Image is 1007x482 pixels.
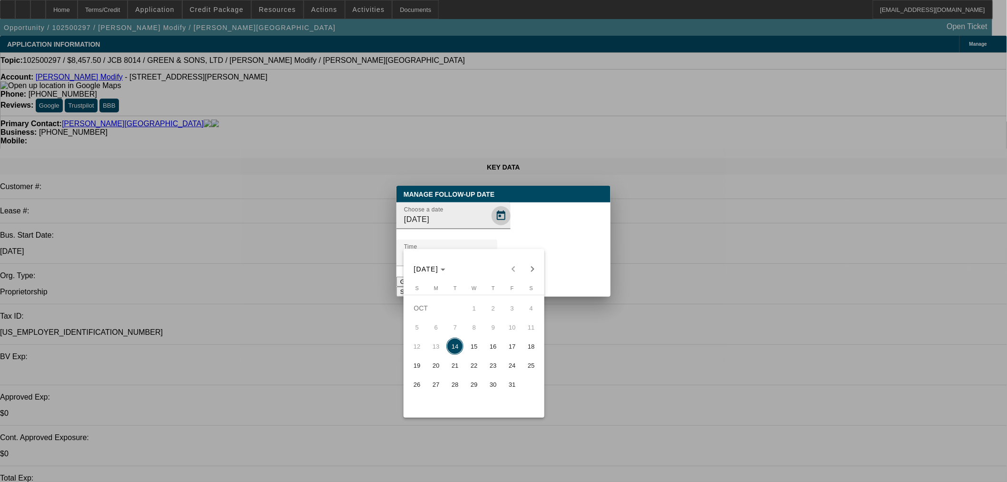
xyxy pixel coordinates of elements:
span: 2 [484,300,502,317]
span: 8 [465,319,483,336]
span: [DATE] [414,265,439,273]
button: Next month [523,260,542,279]
span: 12 [408,338,425,355]
span: 10 [503,319,521,336]
button: October 25, 2025 [522,356,541,375]
span: 1 [465,300,483,317]
span: 27 [427,376,444,393]
span: 3 [503,300,521,317]
button: October 5, 2025 [407,318,426,337]
button: October 26, 2025 [407,375,426,394]
span: T [492,285,495,291]
span: 20 [427,357,444,374]
button: October 16, 2025 [484,337,503,356]
button: October 6, 2025 [426,318,445,337]
span: 24 [503,357,521,374]
button: October 1, 2025 [464,299,484,318]
span: 5 [408,319,425,336]
button: October 30, 2025 [484,375,503,394]
span: 4 [523,300,540,317]
button: October 8, 2025 [464,318,484,337]
span: 18 [523,338,540,355]
button: October 2, 2025 [484,299,503,318]
span: 21 [446,357,464,374]
span: 25 [523,357,540,374]
button: October 23, 2025 [484,356,503,375]
button: October 27, 2025 [426,375,445,394]
button: Choose month and year [410,261,450,278]
span: 23 [484,357,502,374]
span: 9 [484,319,502,336]
button: October 31, 2025 [503,375,522,394]
button: October 13, 2025 [426,337,445,356]
span: S [530,285,533,291]
button: October 11, 2025 [522,318,541,337]
button: October 19, 2025 [407,356,426,375]
button: October 28, 2025 [445,375,464,394]
button: October 9, 2025 [484,318,503,337]
button: October 29, 2025 [464,375,484,394]
span: 28 [446,376,464,393]
button: October 18, 2025 [522,337,541,356]
span: S [415,285,419,291]
td: OCT [407,299,464,318]
span: 19 [408,357,425,374]
span: F [511,285,514,291]
button: October 17, 2025 [503,337,522,356]
button: October 4, 2025 [522,299,541,318]
span: 31 [503,376,521,393]
button: October 24, 2025 [503,356,522,375]
button: October 14, 2025 [445,337,464,356]
span: 16 [484,338,502,355]
button: October 12, 2025 [407,337,426,356]
span: 26 [408,376,425,393]
span: 30 [484,376,502,393]
button: October 20, 2025 [426,356,445,375]
span: 15 [465,338,483,355]
span: 7 [446,319,464,336]
span: 22 [465,357,483,374]
span: W [472,285,476,291]
button: October 10, 2025 [503,318,522,337]
span: 17 [503,338,521,355]
button: October 21, 2025 [445,356,464,375]
span: 29 [465,376,483,393]
span: 13 [427,338,444,355]
button: October 15, 2025 [464,337,484,356]
span: 14 [446,338,464,355]
span: 11 [523,319,540,336]
span: T [454,285,457,291]
button: October 7, 2025 [445,318,464,337]
button: October 3, 2025 [503,299,522,318]
span: M [434,285,438,291]
span: 6 [427,319,444,336]
button: October 22, 2025 [464,356,484,375]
